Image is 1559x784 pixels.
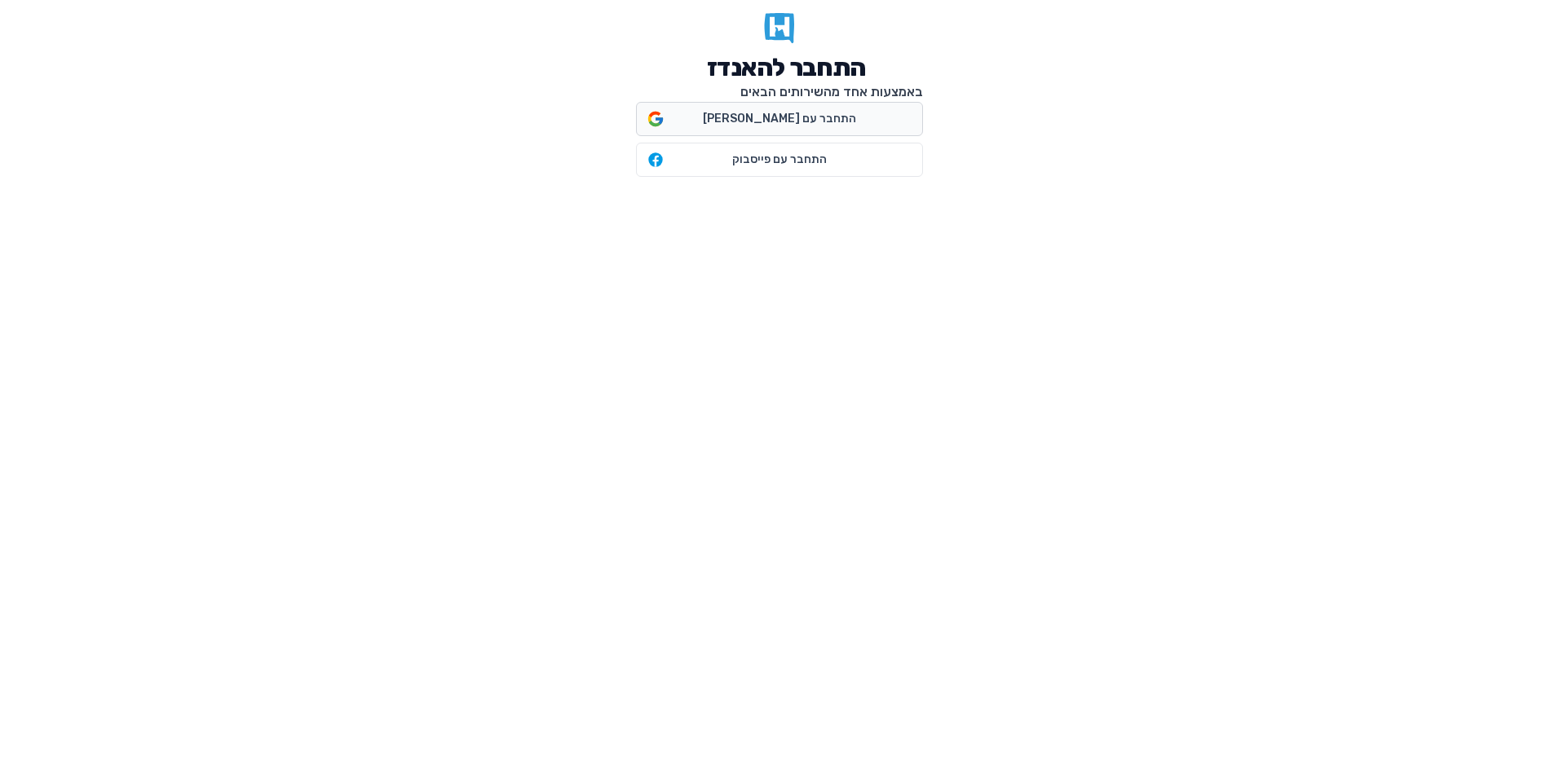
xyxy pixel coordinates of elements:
[740,84,923,99] span: באמצעות אחד מהשירותים הבאים
[636,102,923,136] button: התחבר עם [PERSON_NAME]
[732,152,827,168] span: התחבר עם פייסבוק
[707,53,865,82] h1: התחבר להאנדז
[703,111,856,127] span: התחבר עם [PERSON_NAME]
[636,143,923,177] button: התחבר עם פייסבוק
